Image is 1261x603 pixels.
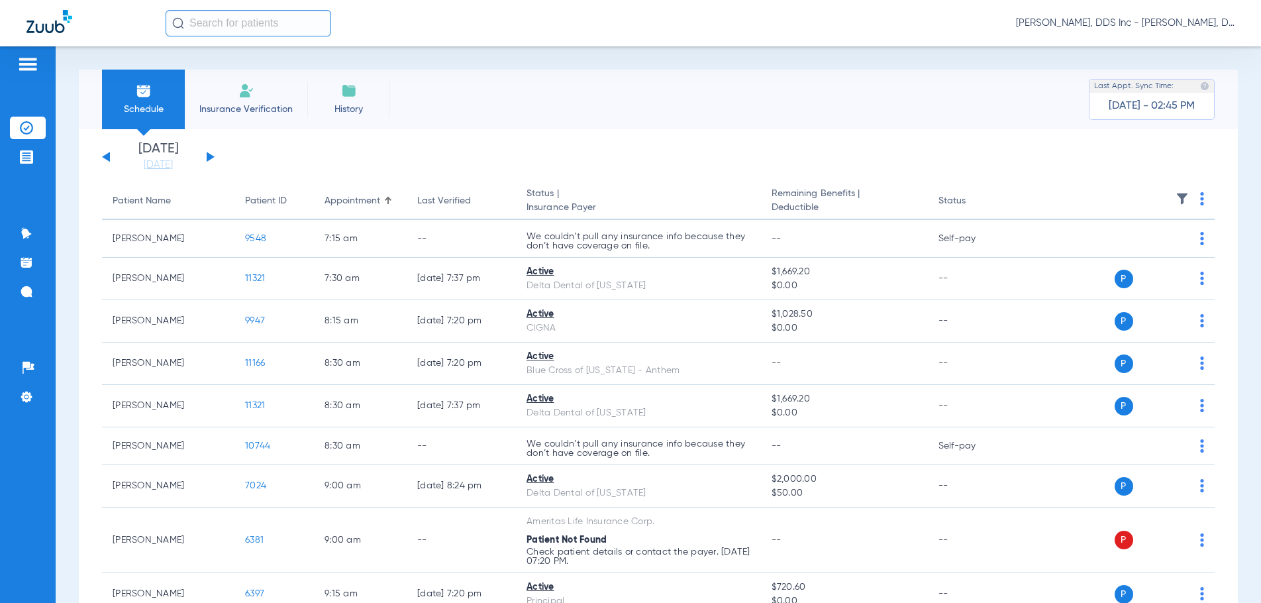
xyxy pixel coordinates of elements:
[119,142,198,172] li: [DATE]
[1200,232,1204,245] img: group-dot-blue.svg
[772,441,782,451] span: --
[238,83,254,99] img: Manual Insurance Verification
[1200,479,1204,492] img: group-dot-blue.svg
[102,508,234,573] td: [PERSON_NAME]
[195,103,297,116] span: Insurance Verification
[245,481,266,490] span: 7024
[928,300,1017,343] td: --
[928,508,1017,573] td: --
[314,343,407,385] td: 8:30 AM
[17,56,38,72] img: hamburger-icon
[245,535,264,545] span: 6381
[1115,397,1133,415] span: P
[928,343,1017,385] td: --
[772,279,917,293] span: $0.00
[527,265,750,279] div: Active
[1016,17,1235,30] span: [PERSON_NAME], DDS Inc - [PERSON_NAME], DDS Inc
[527,406,750,420] div: Delta Dental of [US_STATE]
[407,300,516,343] td: [DATE] 7:20 PM
[245,358,265,368] span: 11166
[102,427,234,465] td: [PERSON_NAME]
[928,465,1017,508] td: --
[527,350,750,364] div: Active
[1094,80,1174,93] span: Last Appt. Sync Time:
[1200,399,1204,412] img: group-dot-blue.svg
[1200,272,1204,285] img: group-dot-blue.svg
[417,194,505,208] div: Last Verified
[1200,192,1204,205] img: group-dot-blue.svg
[527,486,750,500] div: Delta Dental of [US_STATE]
[527,307,750,321] div: Active
[245,194,287,208] div: Patient ID
[527,515,750,529] div: Ameritas Life Insurance Corp.
[772,201,917,215] span: Deductible
[102,300,234,343] td: [PERSON_NAME]
[527,321,750,335] div: CIGNA
[119,158,198,172] a: [DATE]
[1200,356,1204,370] img: group-dot-blue.svg
[407,343,516,385] td: [DATE] 7:20 PM
[407,220,516,258] td: --
[407,385,516,427] td: [DATE] 7:37 PM
[407,258,516,300] td: [DATE] 7:37 PM
[772,358,782,368] span: --
[407,427,516,465] td: --
[772,486,917,500] span: $50.00
[516,183,761,220] th: Status |
[527,472,750,486] div: Active
[1115,477,1133,496] span: P
[102,343,234,385] td: [PERSON_NAME]
[417,194,471,208] div: Last Verified
[245,274,265,283] span: 11321
[407,508,516,573] td: --
[341,83,357,99] img: History
[772,472,917,486] span: $2,000.00
[1200,439,1204,453] img: group-dot-blue.svg
[113,194,171,208] div: Patient Name
[314,465,407,508] td: 9:00 AM
[245,589,264,598] span: 6397
[527,279,750,293] div: Delta Dental of [US_STATE]
[1115,355,1133,373] span: P
[1115,270,1133,288] span: P
[26,10,72,33] img: Zuub Logo
[772,234,782,243] span: --
[172,17,184,29] img: Search Icon
[772,307,917,321] span: $1,028.50
[325,194,380,208] div: Appointment
[527,580,750,594] div: Active
[527,547,750,566] p: Check patient details or contact the payer. [DATE] 07:20 PM.
[113,194,224,208] div: Patient Name
[1176,192,1189,205] img: filter.svg
[928,258,1017,300] td: --
[166,10,331,36] input: Search for patients
[136,83,152,99] img: Schedule
[317,103,380,116] span: History
[928,427,1017,465] td: Self-pay
[1200,533,1204,547] img: group-dot-blue.svg
[245,316,265,325] span: 9947
[245,234,266,243] span: 9548
[245,401,265,410] span: 11321
[1115,312,1133,331] span: P
[245,194,303,208] div: Patient ID
[314,258,407,300] td: 7:30 AM
[314,385,407,427] td: 8:30 AM
[1195,539,1261,603] iframe: Chat Widget
[314,427,407,465] td: 8:30 AM
[1200,82,1209,91] img: last sync help info
[761,183,928,220] th: Remaining Benefits |
[245,441,270,451] span: 10744
[527,439,750,458] p: We couldn’t pull any insurance info because they don’t have coverage on file.
[1200,314,1204,327] img: group-dot-blue.svg
[314,220,407,258] td: 7:15 AM
[325,194,396,208] div: Appointment
[1115,531,1133,549] span: P
[527,364,750,378] div: Blue Cross of [US_STATE] - Anthem
[527,535,607,545] span: Patient Not Found
[1109,99,1195,113] span: [DATE] - 02:45 PM
[928,220,1017,258] td: Self-pay
[102,385,234,427] td: [PERSON_NAME]
[407,465,516,508] td: [DATE] 8:24 PM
